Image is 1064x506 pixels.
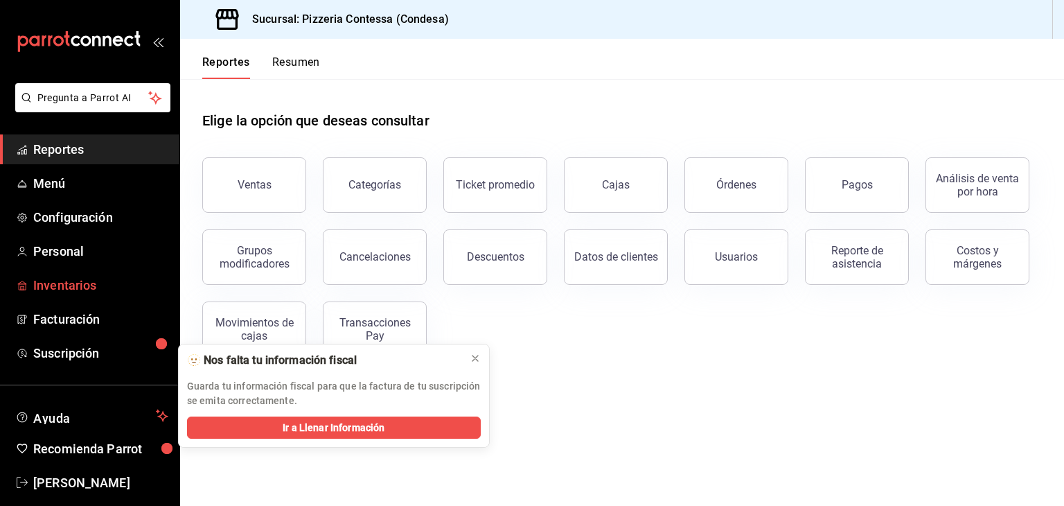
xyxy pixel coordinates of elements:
span: Inventarios [33,276,168,295]
div: navigation tabs [202,55,320,79]
button: Usuarios [684,229,788,285]
button: Ir a Llenar Información [187,417,481,439]
button: Descuentos [443,229,547,285]
button: Movimientos de cajas [202,302,306,357]
div: Órdenes [716,178,756,191]
div: 🫥 Nos falta tu información fiscal [187,353,459,368]
span: Reportes [33,140,168,159]
span: Ir a Llenar Información [283,421,384,435]
div: Ticket promedio [456,178,535,191]
span: Facturación [33,310,168,329]
div: Descuentos [467,250,524,263]
span: Configuración [33,208,168,227]
span: Menú [33,174,168,193]
button: Ventas [202,157,306,213]
button: Categorías [323,157,427,213]
div: Cajas [602,178,630,191]
button: Pregunta a Parrot AI [15,83,170,112]
div: Categorías [348,178,401,191]
div: Transacciones Pay [332,316,418,342]
button: Transacciones Pay [323,302,427,357]
button: open_drawer_menu [152,36,163,47]
button: Ticket promedio [443,157,547,213]
div: Movimientos de cajas [211,316,297,342]
div: Datos de clientes [574,250,658,263]
button: Costos y márgenes [925,229,1029,285]
span: Recomienda Parrot [33,439,168,458]
button: Órdenes [684,157,788,213]
button: Análisis de venta por hora [925,157,1029,213]
p: Guarda tu información fiscal para que la factura de tu suscripción se emita correctamente. [187,379,481,408]
div: Reporte de asistencia [814,244,900,270]
span: [PERSON_NAME] [33,473,168,492]
div: Pagos [842,178,873,191]
span: Suscripción [33,344,168,363]
h1: Elige la opción que deseas consultar [202,110,429,131]
div: Análisis de venta por hora [934,172,1020,198]
button: Cajas [564,157,668,213]
button: Cancelaciones [323,229,427,285]
button: Datos de clientes [564,229,668,285]
span: Ayuda [33,408,150,424]
button: Pagos [805,157,909,213]
div: Cancelaciones [339,250,411,263]
span: Pregunta a Parrot AI [37,91,149,105]
div: Usuarios [715,250,758,263]
button: Resumen [272,55,320,79]
button: Reportes [202,55,250,79]
a: Pregunta a Parrot AI [10,101,170,115]
span: Personal [33,242,168,261]
div: Grupos modificadores [211,244,297,270]
button: Grupos modificadores [202,229,306,285]
div: Costos y márgenes [934,244,1020,270]
button: Reporte de asistencia [805,229,909,285]
div: Ventas [238,178,272,191]
h3: Sucursal: Pizzeria Contessa (Condesa) [241,11,449,28]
